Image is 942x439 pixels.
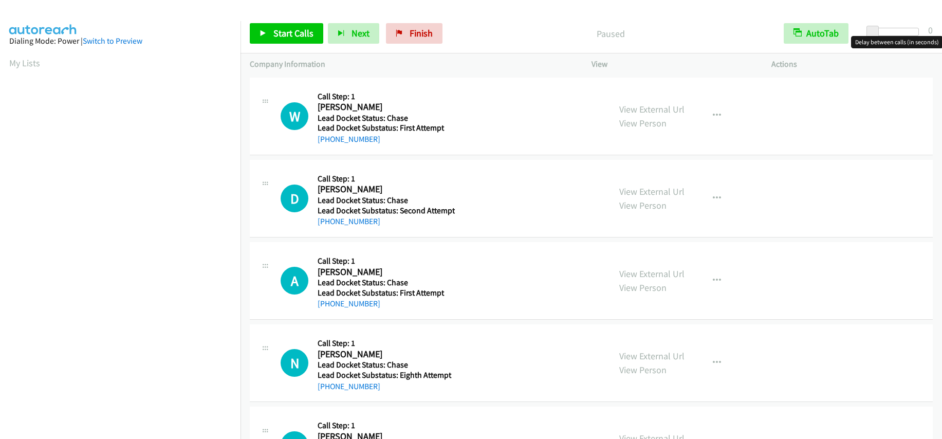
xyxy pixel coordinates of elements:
[619,364,667,376] a: View Person
[318,206,455,216] h5: Lead Docket Substatus: Second Attempt
[318,360,452,370] h5: Lead Docket Status: Chase
[318,349,452,360] h2: [PERSON_NAME]
[281,349,308,377] div: The call is yet to be attempted
[318,288,452,298] h5: Lead Docket Substatus: First Attempt
[273,27,313,39] span: Start Calls
[318,174,455,184] h5: Call Step: 1
[619,282,667,294] a: View Person
[318,101,452,113] h2: [PERSON_NAME]
[281,185,308,212] h1: D
[281,102,308,130] div: The call is yet to be attempted
[619,199,667,211] a: View Person
[318,113,452,123] h5: Lead Docket Status: Chase
[318,370,452,380] h5: Lead Docket Substatus: Eighth Attempt
[83,36,142,46] a: Switch to Preview
[318,123,452,133] h5: Lead Docket Substatus: First Attempt
[318,278,452,288] h5: Lead Docket Status: Chase
[619,117,667,129] a: View Person
[250,58,573,70] p: Company Information
[784,23,848,44] button: AutoTab
[619,350,685,362] a: View External Url
[928,23,933,37] div: 0
[456,27,765,41] p: Paused
[318,381,380,391] a: [PHONE_NUMBER]
[318,134,380,144] a: [PHONE_NUMBER]
[318,195,455,206] h5: Lead Docket Status: Chase
[619,186,685,197] a: View External Url
[9,35,231,47] div: Dialing Mode: Power |
[281,349,308,377] h1: N
[318,338,452,349] h5: Call Step: 1
[318,420,452,431] h5: Call Step: 1
[352,27,370,39] span: Next
[318,92,452,102] h5: Call Step: 1
[410,27,433,39] span: Finish
[281,267,308,295] h1: A
[281,185,308,212] div: The call is yet to be attempted
[328,23,379,44] button: Next
[318,184,452,195] h2: [PERSON_NAME]
[281,102,308,130] h1: W
[592,58,753,70] p: View
[318,216,380,226] a: [PHONE_NUMBER]
[619,268,685,280] a: View External Url
[281,267,308,295] div: The call is yet to be attempted
[318,266,452,278] h2: [PERSON_NAME]
[386,23,442,44] a: Finish
[318,299,380,308] a: [PHONE_NUMBER]
[619,103,685,115] a: View External Url
[9,57,40,69] a: My Lists
[318,256,452,266] h5: Call Step: 1
[771,58,933,70] p: Actions
[250,23,323,44] a: Start Calls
